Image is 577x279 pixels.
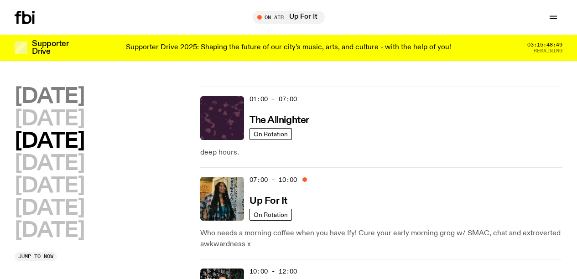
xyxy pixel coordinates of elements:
a: On Rotation [250,128,292,140]
h3: Up For It [250,196,287,206]
span: Jump to now [18,254,53,259]
button: On AirUp For It [253,11,325,24]
span: 10:00 - 12:00 [250,267,297,276]
p: Who needs a morning coffee when you have Ify! Cure your early morning grog w/ SMAC, chat and extr... [200,228,562,250]
img: Ify - a Brown Skin girl with black braided twists, looking up to the side with her tongue stickin... [200,177,244,221]
span: 07:00 - 10:00 [250,176,297,184]
button: [DATE] [15,131,84,152]
span: 03:15:48:49 [527,42,562,47]
a: Up For It [250,195,287,206]
button: Jump to now [15,252,57,261]
button: [DATE] [15,109,84,129]
button: [DATE] [15,176,84,196]
span: 01:00 - 07:00 [250,95,297,103]
button: [DATE] [15,221,84,241]
span: On Rotation [254,130,288,137]
h3: The Allnighter [250,116,309,125]
a: The Allnighter [250,114,309,125]
button: [DATE] [15,154,84,174]
span: On Rotation [254,211,288,218]
span: Remaining [534,48,562,53]
h3: Supporter Drive [32,40,68,56]
a: On Rotation [250,209,292,221]
p: deep hours. [200,147,562,158]
p: Supporter Drive 2025: Shaping the future of our city’s music, arts, and culture - with the help o... [126,44,451,52]
button: [DATE] [15,87,84,107]
button: [DATE] [15,198,84,219]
